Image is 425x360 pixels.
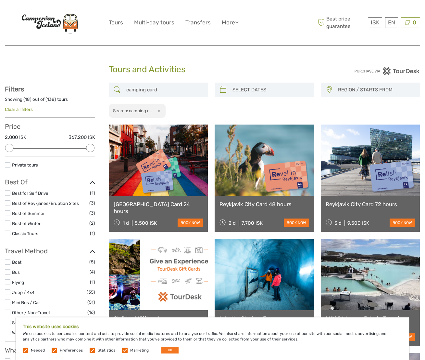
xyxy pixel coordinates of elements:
[326,201,415,207] a: Reykjavik City Card 72 hours
[90,189,95,197] span: (1)
[89,209,95,217] span: (3)
[69,134,95,141] label: 367.200 ISK
[89,258,95,266] span: (5)
[5,178,95,186] h3: Best Of
[12,211,45,216] a: Best of Summer
[178,219,203,227] a: book now
[31,348,45,353] label: Needed
[60,348,83,353] label: Preferences
[219,315,309,328] a: Into the Glacier - From [GEOGRAPHIC_DATA]
[12,191,48,196] a: Best for Self Drive
[113,108,152,113] h2: Search: camping c...
[87,299,95,306] span: (51)
[5,247,95,255] h3: Travel Method
[222,18,239,27] a: More
[284,219,309,227] a: book now
[12,300,40,305] a: Mini Bus / Car
[316,15,366,30] span: Best price guarantee
[161,347,179,353] button: OK
[242,220,263,226] div: 7.700 ISK
[12,221,41,226] a: Best of Winter
[185,18,211,27] a: Transfers
[5,134,26,141] label: 2.000 ISK
[347,220,369,226] div: 9.500 ISK
[124,84,205,96] input: SEARCH
[87,309,95,316] span: (16)
[25,96,30,102] label: 18
[16,317,409,360] div: We use cookies to personalise content and ads, to provide social media features and to analyse ou...
[9,11,73,17] p: We're away right now. Please check back later!
[230,84,311,96] input: SELECT DATES
[153,107,162,114] button: x
[109,64,317,75] h1: Tours and Activities
[12,231,38,236] a: Classic Tours
[412,19,417,26] span: 0
[12,280,24,285] a: Flying
[219,201,309,207] a: Reykjavik City Card 48 hours
[385,17,398,28] div: EN
[89,199,95,207] span: (3)
[90,278,95,286] span: (1)
[123,220,129,226] span: 1 d
[90,268,95,276] span: (4)
[98,348,115,353] label: Statistics
[371,19,379,26] span: ISK
[326,315,415,328] a: LUX 06 Luxury Private Transfers [GEOGRAPHIC_DATA] To [GEOGRAPHIC_DATA]
[12,260,21,265] a: Boat
[134,18,174,27] a: Multi-day tours
[12,330,27,335] a: Walking
[12,320,32,325] a: Self-Drive
[114,201,203,214] a: [GEOGRAPHIC_DATA] Card 24 hours
[135,220,157,226] div: 5.500 ISK
[5,85,24,93] strong: Filters
[47,96,55,102] label: 138
[75,10,82,18] button: Open LiveChat chat widget
[334,220,342,226] span: 3 d
[87,288,95,296] span: (35)
[335,85,417,95] button: REGION / STARTS FROM
[23,324,402,329] h5: This website uses cookies
[5,123,95,130] h3: Price
[5,107,33,112] a: Clear all filters
[5,346,95,354] h3: What do you want to see?
[12,270,20,275] a: Bus
[130,348,149,353] label: Marketing
[12,310,50,315] a: Other / Non-Travel
[12,290,34,295] a: Jeep / 4x4
[89,220,95,227] span: (2)
[14,9,86,36] img: Scandinavian Travel
[12,201,79,206] a: Best of Reykjanes/Eruption Sites
[109,18,123,27] a: Tours
[354,67,420,75] img: PurchaseViaTourDesk.png
[114,315,203,322] a: Gjafakort/Giftcard
[390,219,415,227] a: book now
[5,96,95,106] div: Showing ( ) out of ( ) tours
[90,230,95,237] span: (1)
[229,220,236,226] span: 2 d
[12,162,38,167] a: Private tours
